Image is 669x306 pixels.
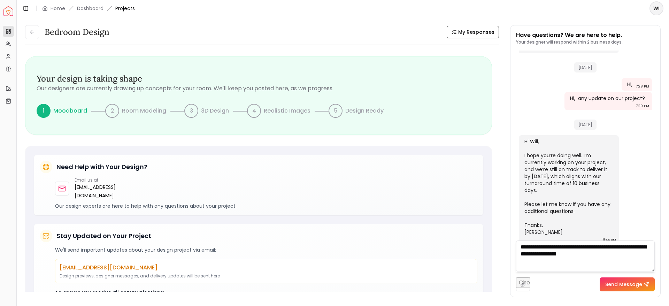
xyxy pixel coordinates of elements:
div: 7:29 PM [636,102,649,109]
a: Dashboard [77,5,103,12]
p: Moodboard [53,107,87,115]
span: [DATE] [574,62,597,72]
h3: Bedroom design [45,26,109,38]
span: My Responses [458,29,494,36]
p: Have questions? We are here to help. [516,31,623,39]
button: Send Message [600,277,655,291]
button: My Responses [447,26,499,38]
a: Home [51,5,65,12]
div: Hi, any update on our project? [570,95,645,102]
p: [EMAIL_ADDRESS][DOMAIN_NAME] [60,263,473,272]
h3: Your design is taking shape [37,73,480,84]
div: 4 [247,104,261,118]
div: 5 [329,104,343,118]
p: Email us at [75,177,152,183]
h5: Need Help with Your Design? [56,162,147,172]
div: 2 [105,104,119,118]
p: Our design experts are here to help with any questions about your project. [55,202,477,209]
p: Realistic Images [264,107,310,115]
span: Projects [115,5,135,12]
p: 3D Design [201,107,229,115]
div: Hi, [627,81,632,88]
p: Our designers are currently drawing up concepts for your room. We'll keep you posted here, as we ... [37,84,480,93]
p: Design Ready [345,107,384,115]
span: [DATE] [574,120,597,130]
a: Spacejoy [3,6,13,16]
p: Room Modeling [122,107,166,115]
img: Spacejoy Logo [3,6,13,16]
button: WI [649,1,663,15]
h5: Stay Updated on Your Project [56,231,151,241]
div: 3 [184,104,198,118]
p: We'll send important updates about your design project via email: [55,246,477,253]
div: Hi Will, I hope you’re doing well. I’m currently working on your project, and we’re still on trac... [524,138,612,236]
p: Your designer will respond within 2 business days. [516,39,623,45]
div: 11:44 AM [603,236,616,243]
p: Design previews, designer messages, and delivery updates will be sent here [60,273,473,279]
p: To ensure you receive all communications: [55,289,477,296]
div: 7:28 PM [636,83,649,90]
span: WI [650,2,663,15]
nav: breadcrumb [42,5,135,12]
a: [EMAIL_ADDRESS][DOMAIN_NAME] [75,183,152,200]
div: 1 [37,104,51,118]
